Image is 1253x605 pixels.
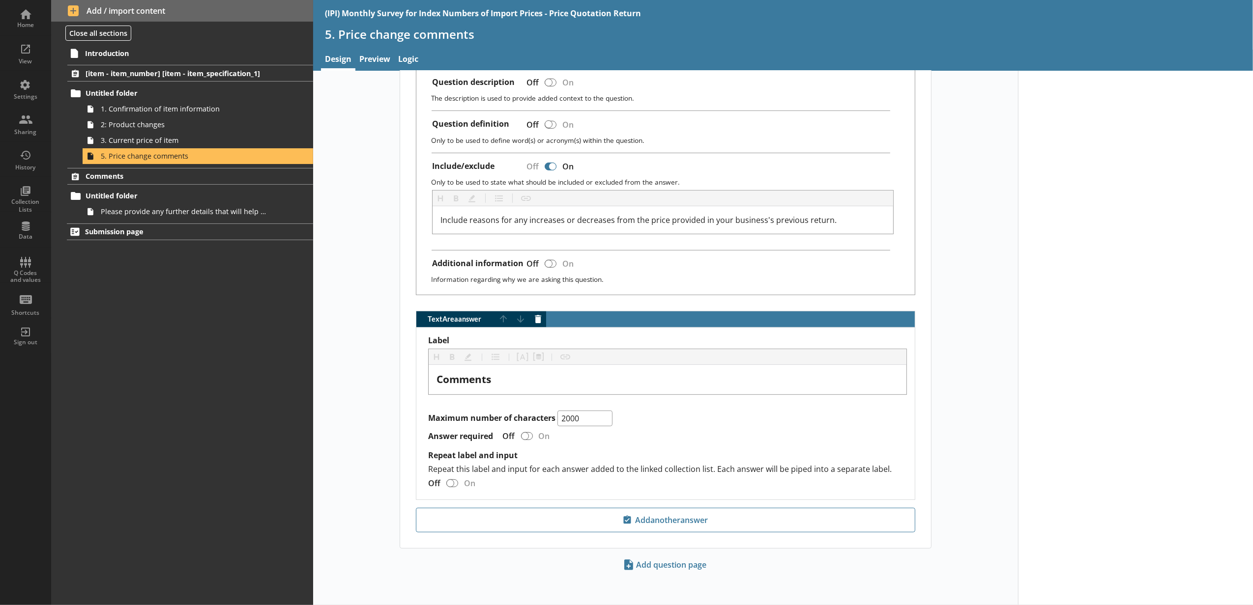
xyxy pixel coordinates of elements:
[72,188,314,220] li: Untitled folderPlease provide any further details that will help us to understand your business a...
[67,45,313,61] a: Introduction
[431,275,907,284] p: Information regarding why we are asking this question.
[558,158,582,175] div: On
[460,478,483,489] div: On
[8,128,43,136] div: Sharing
[437,372,491,386] span: Comments
[420,512,911,528] span: Add another answer
[432,77,515,87] label: Question description
[558,116,582,133] div: On
[621,557,711,573] span: Add question page
[432,258,524,269] label: Additional information
[519,74,543,91] div: Off
[431,177,907,187] p: Only to be used to state what should be included or excluded from the answer.
[83,117,313,133] a: 2: Product changes
[394,50,422,71] a: Logic
[431,93,907,103] p: The description is used to provide added context to the question.
[416,311,915,500] div: TextArea answer
[416,508,915,532] button: Addanotheranswer
[8,164,43,171] div: History
[67,168,313,185] a: Comments
[355,50,394,71] a: Preview
[535,431,558,441] div: On
[519,116,543,133] div: Off
[530,311,546,327] button: Delete answer
[83,148,313,164] a: 5. Price change comments
[8,21,43,29] div: Home
[83,101,313,117] a: 1. Confirmation of item information
[72,85,314,164] li: Untitled folder1. Confirmation of item information2: Product changes3. Current price of item5. Pr...
[8,309,43,317] div: Shortcuts
[519,158,543,175] div: Off
[51,65,313,164] li: [item - item_number] [item - item_specification_1]Untitled folder1. Confirmation of item informat...
[8,93,43,101] div: Settings
[65,26,131,41] button: Close all sections
[432,119,509,129] label: Question definition
[428,335,907,346] label: Label
[101,120,268,129] span: 2: Product changes
[51,168,313,220] li: CommentsUntitled folderPlease provide any further details that will help us to understand your bu...
[432,161,495,171] label: Include/exclude
[428,478,444,489] div: Off
[437,373,899,386] div: Label
[321,50,355,71] a: Design
[83,133,313,148] a: 3. Current price of item
[67,223,313,240] a: Submission page
[86,191,264,200] span: Untitled folder
[101,207,268,216] span: Please provide any further details that will help us to understand your business and tell an indu...
[67,65,313,82] a: [item - item_number] [item - item_specification_1]
[101,136,268,145] span: 3. Current price of item
[428,431,493,441] label: Answer required
[519,255,543,272] div: Off
[86,69,264,78] span: [item - item_number] [item - item_specification_1]
[416,316,495,323] span: TextArea answer
[558,255,582,272] div: On
[8,270,43,284] div: Q Codes and values
[83,204,313,220] a: Please provide any further details that will help us to understand your business and tell an indu...
[325,8,641,19] div: (IPI) Monthly Survey for Index Numbers of Import Prices - Price Quotation Return
[440,215,837,225] span: Include reasons for any increases or decreases from the price provided in your business's previou...
[85,227,264,236] span: Submission page
[428,413,555,423] label: Maximum number of characters
[86,88,264,98] span: Untitled folder
[101,151,268,161] span: 5. Price change comments
[431,136,907,145] p: Only to be used to define word(s) or acronym(s) within the question.
[495,431,519,441] div: Off
[68,5,297,16] span: Add / import content
[8,338,43,346] div: Sign out
[86,171,264,181] span: Comments
[67,188,313,204] a: Untitled folder
[428,464,907,474] p: Repeat this label and input for each answer added to the linked collection list. Each answer will...
[325,27,1241,42] h1: 5. Price change comments
[101,104,268,113] span: 1. Confirmation of item information
[620,556,711,573] button: Add question page
[67,85,313,101] a: Untitled folder
[428,450,907,461] label: Repeat label and input
[558,74,582,91] div: On
[8,233,43,241] div: Data
[8,198,43,213] div: Collection Lists
[85,49,264,58] span: Introduction
[8,57,43,65] div: View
